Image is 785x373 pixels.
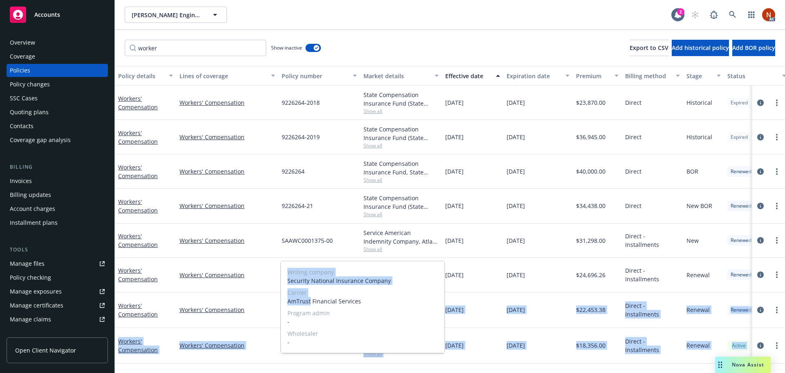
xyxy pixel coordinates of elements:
[445,98,464,107] span: [DATE]
[507,72,561,80] div: Expiration date
[625,201,641,210] span: Direct
[7,174,108,188] a: Invoices
[731,271,751,278] span: Renewed
[282,72,348,80] div: Policy number
[179,236,275,245] a: Workers' Compensation
[625,167,641,176] span: Direct
[7,202,108,215] a: Account charges
[677,8,684,16] div: 2
[10,285,62,298] div: Manage exposures
[118,163,158,180] a: Workers' Compensation
[625,301,680,319] span: Direct - Installments
[686,133,712,141] span: Historical
[179,133,275,141] a: Workers' Compensation
[287,329,438,338] span: Wholesaler
[772,98,782,108] a: more
[576,72,610,80] div: Premium
[7,257,108,270] a: Manage files
[282,98,320,107] span: 9226264-2018
[715,357,725,373] div: Drag to move
[10,78,50,91] div: Policy changes
[731,133,748,141] span: Expired
[7,285,108,298] span: Manage exposures
[179,201,275,210] a: Workers' Compensation
[10,299,63,312] div: Manage certificates
[731,342,747,349] span: Active
[762,8,775,21] img: photo
[732,40,775,56] button: Add BOR policy
[576,341,606,350] span: $18,356.00
[10,92,38,105] div: SSC Cases
[686,201,712,210] span: New BOR
[731,202,751,210] span: Renewed
[282,167,305,176] span: 9226264
[442,66,503,86] button: Effective date
[118,232,158,249] a: Workers' Compensation
[625,72,671,80] div: Billing method
[363,228,439,246] div: Service American Indemnity Company, Atlas General Insurance Services
[445,72,491,80] div: Effective date
[576,305,606,314] span: $22,453.38
[507,305,525,314] span: [DATE]
[445,271,464,279] span: [DATE]
[10,36,35,49] div: Overview
[772,167,782,176] a: more
[732,44,775,52] span: Add BOR policy
[672,44,729,52] span: Add historical policy
[363,211,439,218] span: Show all
[7,271,108,284] a: Policy checking
[15,346,76,355] span: Open Client Navigator
[7,50,108,63] a: Coverage
[179,167,275,176] a: Workers' Compensation
[287,297,438,305] span: AmTrust Financial Services
[686,236,699,245] span: New
[287,268,438,276] span: Writing company
[743,7,760,23] a: Switch app
[507,98,525,107] span: [DATE]
[507,236,525,245] span: [DATE]
[179,341,275,350] a: Workers' Compensation
[625,232,680,249] span: Direct - Installments
[507,167,525,176] span: [DATE]
[115,66,176,86] button: Policy details
[445,133,464,141] span: [DATE]
[507,201,525,210] span: [DATE]
[10,313,51,326] div: Manage claims
[7,313,108,326] a: Manage claims
[686,341,710,350] span: Renewal
[507,271,525,279] span: [DATE]
[576,98,606,107] span: $23,870.00
[287,309,438,317] span: Program admin
[625,133,641,141] span: Direct
[756,132,765,142] a: circleInformation
[10,133,71,147] div: Coverage gap analysis
[278,66,360,86] button: Policy number
[772,132,782,142] a: more
[10,64,30,77] div: Policies
[132,11,202,19] span: [PERSON_NAME] Engineering Inc.
[715,357,771,373] button: Nova Assist
[686,167,698,176] span: BOR
[10,257,45,270] div: Manage files
[363,246,439,253] span: Show all
[363,350,439,357] span: Show all
[363,142,439,149] span: Show all
[179,98,275,107] a: Workers' Compensation
[7,64,108,77] a: Policies
[445,236,464,245] span: [DATE]
[179,271,275,279] a: Workers' Compensation
[118,267,158,283] a: Workers' Compensation
[10,174,32,188] div: Invoices
[772,305,782,315] a: more
[756,270,765,280] a: circleInformation
[363,90,439,108] div: State Compensation Insurance Fund (State Fund)
[7,327,108,340] a: Manage BORs
[772,235,782,245] a: more
[287,317,438,326] span: -
[363,125,439,142] div: State Compensation Insurance Fund (State Fund)
[7,3,108,26] a: Accounts
[687,7,703,23] a: Start snowing
[731,306,751,314] span: Renewed
[7,92,108,105] a: SSC Cases
[576,236,606,245] span: $31,298.00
